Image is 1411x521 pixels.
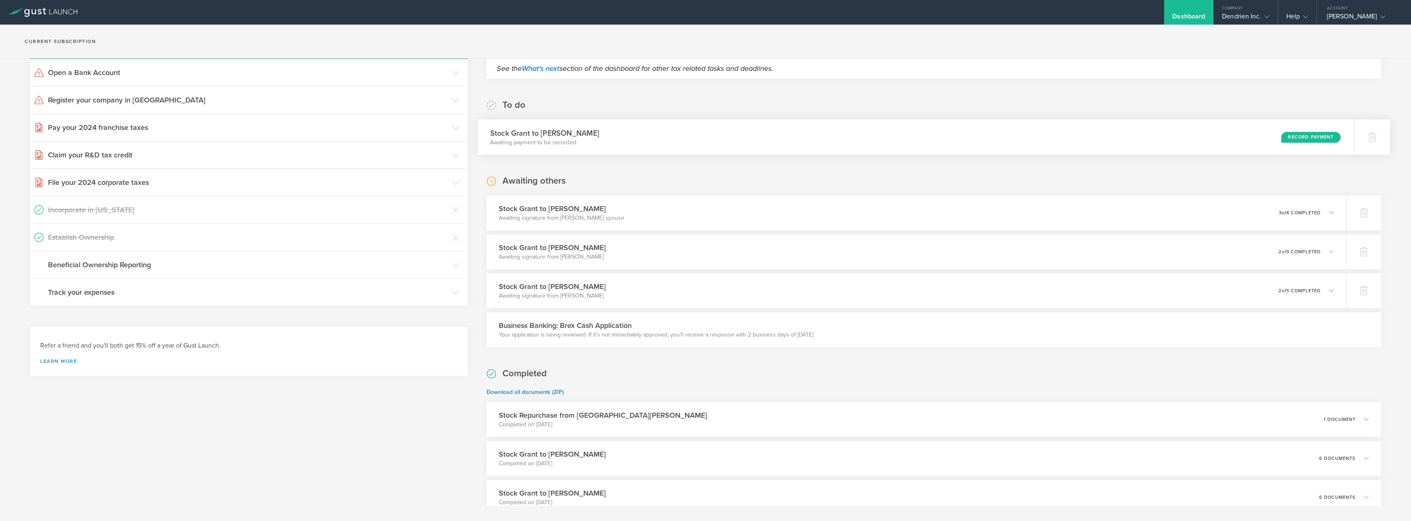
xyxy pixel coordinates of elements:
[499,214,624,222] p: Awaiting signature from [PERSON_NAME] spouse
[499,203,624,214] h3: Stock Grant to [PERSON_NAME]
[1172,12,1205,25] div: Dashboard
[1282,210,1286,216] em: of
[1279,211,1321,215] p: 3 4 completed
[48,205,448,215] h3: Incorporate in [US_STATE]
[48,287,448,298] h3: Track your expenses
[522,64,559,73] a: What's next
[1319,456,1356,461] p: 6 documents
[499,242,606,253] h3: Stock Grant to [PERSON_NAME]
[1279,250,1321,254] p: 2 3 completed
[502,175,566,187] h2: Awaiting others
[48,150,448,160] h3: Claim your R&D tax credit
[48,232,448,243] h3: Establish Ownership
[502,99,525,111] h2: To do
[48,177,448,188] h3: File your 2024 corporate taxes
[499,253,606,261] p: Awaiting signature from [PERSON_NAME]
[499,460,606,468] p: Completed on [DATE]
[499,488,606,498] h3: Stock Grant to [PERSON_NAME]
[1282,249,1286,255] em: of
[499,421,707,429] p: Completed on [DATE]
[48,122,448,133] h3: Pay your 2024 franchise taxes
[499,281,606,292] h3: Stock Grant to [PERSON_NAME]
[48,95,448,105] h3: Register your company in [GEOGRAPHIC_DATA]
[1324,417,1356,422] p: 1 document
[499,292,606,300] p: Awaiting signature from [PERSON_NAME]
[497,64,773,73] em: See the section of the dashboard for other tax related tasks and deadlines.
[40,359,457,364] a: Learn more
[1279,289,1321,293] p: 2 3 completed
[48,259,448,270] h3: Beneficial Ownership Reporting
[502,368,547,380] h2: Completed
[1319,495,1356,500] p: 6 documents
[1327,12,1397,25] div: [PERSON_NAME]
[40,341,457,350] h3: Refer a friend and you'll both get 15% off a year of Gust Launch.
[499,498,606,507] p: Completed on [DATE]
[490,138,599,146] p: Awaiting payment to be recorded
[499,331,813,339] p: Your application is being reviewed. If it's not immediately approved, you'll receive a response w...
[1286,12,1308,25] div: Help
[478,119,1355,155] div: Stock Grant to [PERSON_NAME]Awaiting payment to be recordedRecord Payment
[1281,132,1341,143] div: Record Payment
[486,389,564,396] a: Download all documents (ZIP)
[48,67,448,78] h3: Open a Bank Account
[1282,288,1286,293] em: of
[25,39,96,44] h2: Current Subscription
[499,320,813,331] h3: Business Banking: Brex Cash Application
[1222,12,1269,25] div: Dendrien Inc.
[499,449,606,460] h3: Stock Grant to [PERSON_NAME]
[490,127,599,139] h3: Stock Grant to [PERSON_NAME]
[1370,482,1411,521] iframe: Chat Widget
[499,410,707,421] h3: Stock Repurchase from [GEOGRAPHIC_DATA][PERSON_NAME]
